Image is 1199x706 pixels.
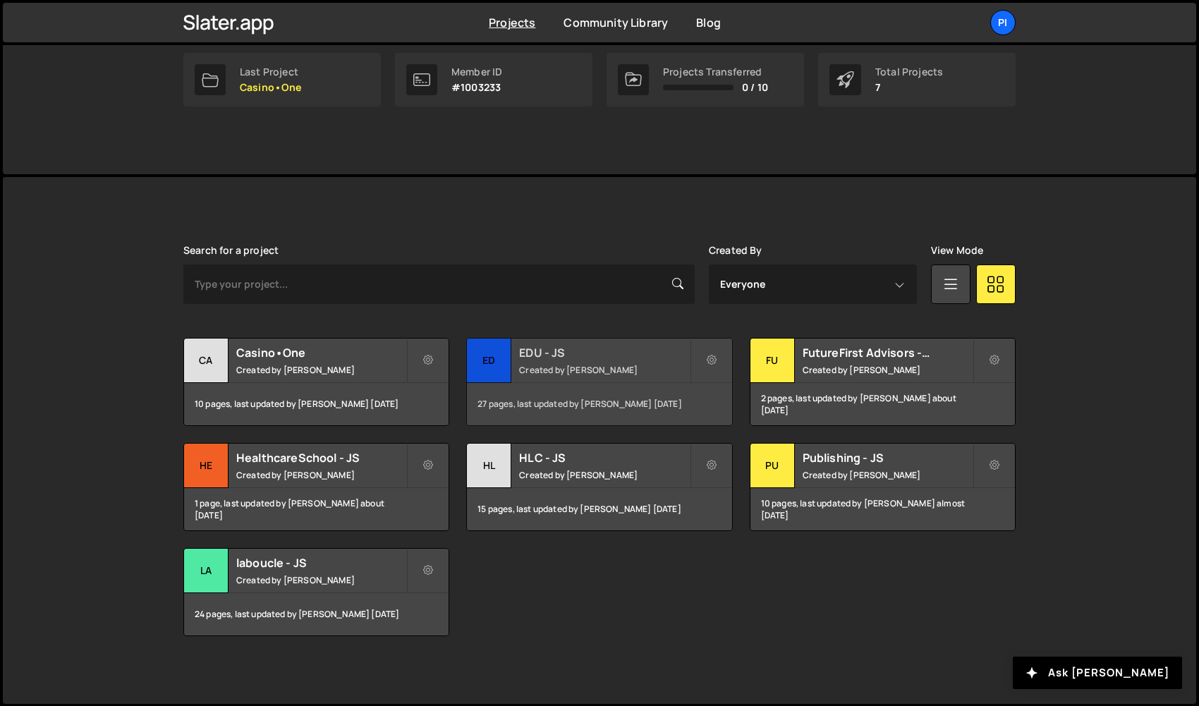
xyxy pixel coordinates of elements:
[742,82,768,93] span: 0 / 10
[696,15,721,30] a: Blog
[803,345,973,360] h2: FutureFirst Advisors - JS
[750,383,1015,425] div: 2 pages, last updated by [PERSON_NAME] about [DATE]
[183,338,449,426] a: Ca Casino•One Created by [PERSON_NAME] 10 pages, last updated by [PERSON_NAME] [DATE]
[240,82,302,93] p: Casino•One
[519,345,689,360] h2: EDU - JS
[709,245,762,256] label: Created By
[1013,657,1182,689] button: Ask [PERSON_NAME]
[236,555,406,571] h2: laboucle - JS
[183,245,279,256] label: Search for a project
[990,10,1016,35] a: Pi
[519,450,689,465] h2: HLC - JS
[467,444,511,488] div: HL
[564,15,668,30] a: Community Library
[750,443,1016,531] a: Pu Publishing - JS Created by [PERSON_NAME] 10 pages, last updated by [PERSON_NAME] almost [DATE]
[519,469,689,481] small: Created by [PERSON_NAME]
[236,450,406,465] h2: HealthcareSchool - JS
[184,339,229,383] div: Ca
[467,339,511,383] div: ED
[803,469,973,481] small: Created by [PERSON_NAME]
[466,338,732,426] a: ED EDU - JS Created by [PERSON_NAME] 27 pages, last updated by [PERSON_NAME] [DATE]
[184,444,229,488] div: He
[803,450,973,465] h2: Publishing - JS
[236,469,406,481] small: Created by [PERSON_NAME]
[184,593,449,635] div: 24 pages, last updated by [PERSON_NAME] [DATE]
[184,549,229,593] div: la
[236,574,406,586] small: Created by [PERSON_NAME]
[184,383,449,425] div: 10 pages, last updated by [PERSON_NAME] [DATE]
[467,383,731,425] div: 27 pages, last updated by [PERSON_NAME] [DATE]
[750,488,1015,530] div: 10 pages, last updated by [PERSON_NAME] almost [DATE]
[875,66,943,78] div: Total Projects
[451,66,502,78] div: Member ID
[467,488,731,530] div: 15 pages, last updated by [PERSON_NAME] [DATE]
[240,66,302,78] div: Last Project
[184,488,449,530] div: 1 page, last updated by [PERSON_NAME] about [DATE]
[489,15,535,30] a: Projects
[236,345,406,360] h2: Casino•One
[183,264,695,304] input: Type your project...
[931,245,983,256] label: View Mode
[519,364,689,376] small: Created by [PERSON_NAME]
[663,66,768,78] div: Projects Transferred
[750,444,795,488] div: Pu
[466,443,732,531] a: HL HLC - JS Created by [PERSON_NAME] 15 pages, last updated by [PERSON_NAME] [DATE]
[750,339,795,383] div: Fu
[750,338,1016,426] a: Fu FutureFirst Advisors - JS Created by [PERSON_NAME] 2 pages, last updated by [PERSON_NAME] abou...
[236,364,406,376] small: Created by [PERSON_NAME]
[875,82,943,93] p: 7
[803,364,973,376] small: Created by [PERSON_NAME]
[183,443,449,531] a: He HealthcareSchool - JS Created by [PERSON_NAME] 1 page, last updated by [PERSON_NAME] about [DATE]
[451,82,502,93] p: #1003233
[183,53,381,106] a: Last Project Casino•One
[183,548,449,636] a: la laboucle - JS Created by [PERSON_NAME] 24 pages, last updated by [PERSON_NAME] [DATE]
